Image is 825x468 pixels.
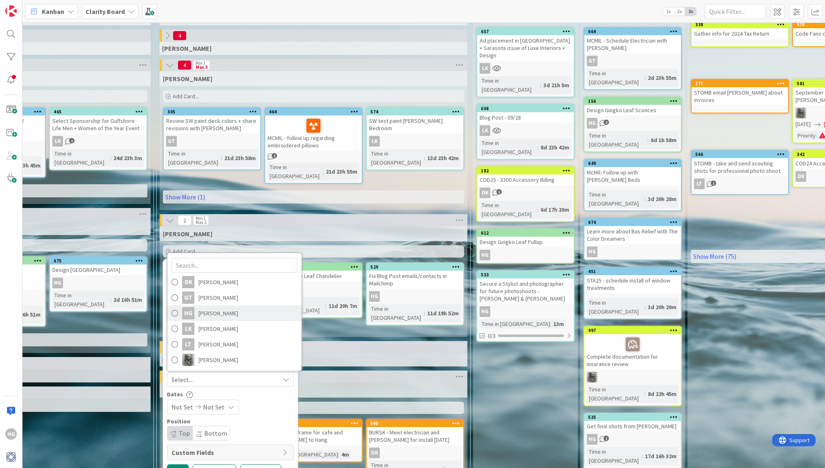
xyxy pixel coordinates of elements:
div: HG [182,307,194,319]
div: 646 [269,421,362,426]
div: HG [584,118,681,129]
div: GT [166,136,177,147]
div: 612 [477,229,574,237]
div: 566 [695,151,788,157]
div: Get final shots from [PERSON_NAME] [584,421,681,432]
span: : [338,450,339,459]
div: 171 [695,81,788,86]
div: STOMB email [PERSON_NAME] about invoices [692,87,788,105]
div: LK [182,323,194,335]
div: 338 [692,21,788,28]
div: 664 [584,28,681,35]
div: 608 [481,106,574,111]
div: 608 [477,105,574,112]
div: 612Design Gingko Leaf Pullup [477,229,574,247]
div: 675Design [GEOGRAPHIC_DATA] [50,257,147,275]
div: 646MCMIL - Get frame for safe and [PERSON_NAME] to Hang [265,420,362,445]
span: Support [17,1,37,11]
div: LK [480,125,490,136]
div: 305Review SW paint deck colors + share revisions with [PERSON_NAME] [164,108,260,133]
div: 497Complete documentation for insurance review [584,327,681,369]
div: Time in [GEOGRAPHIC_DATA] [268,450,338,459]
div: 675 [50,257,147,265]
div: 674 [588,219,681,225]
div: Select Sponsorship for Gulfshore Life Men + Women of the Year Event [50,115,147,133]
div: McMil- Follow up with [PERSON_NAME] Beds [584,167,681,185]
div: HG [50,278,147,288]
span: [DATE] [796,120,811,129]
div: LK [52,136,63,147]
div: HG [477,306,574,317]
div: HG [587,246,597,257]
div: MCMIL - Get frame for safe and [PERSON_NAME] to Hang [265,427,362,445]
div: 535 [584,414,681,421]
div: 612 [481,230,574,236]
a: GT[PERSON_NAME] [167,290,302,305]
div: 6d 17h 20m [539,205,571,214]
div: DK [796,171,806,182]
div: BURSK - Meet electrician and [PERSON_NAME] for install [DATE] [367,427,463,445]
div: 465 [54,109,147,115]
span: : [537,143,539,152]
div: Ad placement in [GEOGRAPHIC_DATA] + Sarasota issue of Luxe Interiors + Design [477,35,574,61]
div: 451 [588,269,681,274]
img: PA [796,108,806,118]
div: STOMB - take and send scouting shots for professional photo shoot. [692,158,788,176]
div: Time in [GEOGRAPHIC_DATA] [480,76,540,94]
div: 664 [588,29,681,34]
div: 8d 22h 45m [646,389,678,398]
div: Gather info for 2024 Tax Return [692,28,788,39]
div: Review SW paint deck colors + share revisions with [PERSON_NAME] [164,115,260,133]
div: LK [477,125,574,136]
div: 566STOMB - take and send scouting shots for professional photo shoot. [692,151,788,176]
span: : [424,154,425,163]
span: 1 [272,153,277,158]
div: LT [692,179,788,189]
div: Max 3 [196,220,206,224]
div: Max 3 [196,65,207,69]
div: 657 [477,28,574,35]
b: Clarity Board [86,7,125,16]
div: Time in [GEOGRAPHIC_DATA] [587,190,645,208]
span: 3x [685,7,696,16]
div: 338Gather info for 2024 Tax Return [692,21,788,39]
div: HG [587,118,597,129]
span: : [647,136,649,145]
span: : [424,309,425,318]
div: 529 [367,263,463,271]
div: HG [367,291,463,302]
div: HG [584,434,681,445]
span: Position [167,418,190,424]
div: 674 [584,219,681,226]
div: 649McMil- Follow up with [PERSON_NAME] Beds [584,160,681,185]
div: 3d 20h 28m [646,194,678,203]
span: Bottom [204,429,227,437]
span: : [540,81,541,90]
span: 0/3 [488,332,496,340]
div: Min 1 [196,216,205,220]
span: : [645,389,646,398]
span: Custom Fields [171,448,279,457]
div: 674Learn more about Bas Relief with The Color Dreamers [584,219,681,244]
div: LK [369,136,380,147]
div: LK [477,63,574,74]
div: LK [50,136,147,147]
div: 464 [269,109,362,115]
div: Time in [GEOGRAPHIC_DATA] [480,319,550,328]
div: 4m [339,450,351,459]
span: 1x [663,7,674,16]
span: [PERSON_NAME] [198,323,238,335]
span: : [645,73,646,82]
div: MCMIL - Schedule Electrician with [PERSON_NAME] [584,35,681,53]
div: 657Ad placement in [GEOGRAPHIC_DATA] + Sarasota issue of Luxe Interiors + Design [477,28,574,61]
span: Dates [167,391,183,397]
div: 156 [588,98,681,104]
div: 3d 21h 5m [541,81,571,90]
span: Lisa K. [163,75,212,83]
span: 1 [711,181,716,186]
div: 657 [481,29,574,34]
span: [PERSON_NAME] [198,354,238,366]
div: 465Select Sponsorship for Gulfshore Life Men + Women of the Year Event [50,108,147,133]
div: 171 [692,80,788,87]
img: avatar [5,451,17,463]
